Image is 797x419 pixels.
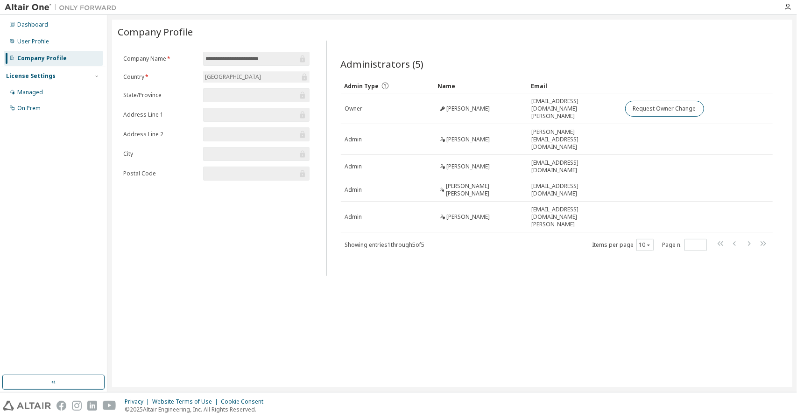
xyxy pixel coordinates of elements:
span: Page n. [662,239,707,251]
span: Items per page [592,239,654,251]
img: Altair One [5,3,121,12]
img: altair_logo.svg [3,401,51,411]
div: Company Profile [17,55,67,62]
span: Owner [345,105,363,112]
img: youtube.svg [103,401,116,411]
span: [EMAIL_ADDRESS][DOMAIN_NAME][PERSON_NAME] [532,206,617,228]
span: [PERSON_NAME] [PERSON_NAME] [446,182,523,197]
div: On Prem [17,105,41,112]
div: Managed [17,89,43,96]
span: Admin [345,163,362,170]
span: [PERSON_NAME] [447,136,490,143]
label: Country [123,73,197,81]
span: [EMAIL_ADDRESS][DOMAIN_NAME][PERSON_NAME] [532,98,617,120]
img: facebook.svg [56,401,66,411]
div: Dashboard [17,21,48,28]
div: [GEOGRAPHIC_DATA] [203,71,309,83]
label: State/Province [123,91,197,99]
button: Request Owner Change [625,101,704,117]
label: Address Line 1 [123,111,197,119]
div: License Settings [6,72,56,80]
label: Address Line 2 [123,131,197,138]
span: Admin [345,186,362,194]
span: Showing entries 1 through 5 of 5 [345,241,425,249]
span: [EMAIL_ADDRESS][DOMAIN_NAME] [532,159,617,174]
span: Admin [345,136,362,143]
img: instagram.svg [72,401,82,411]
span: [PERSON_NAME] [447,105,490,112]
span: Company Profile [118,25,193,38]
span: [PERSON_NAME][EMAIL_ADDRESS][DOMAIN_NAME] [532,128,617,151]
label: Company Name [123,55,197,63]
div: Privacy [125,398,152,405]
span: Administrators (5) [341,57,424,70]
span: Admin [345,213,362,221]
div: Website Terms of Use [152,398,221,405]
label: City [123,150,197,158]
div: User Profile [17,38,49,45]
div: Cookie Consent [221,398,269,405]
span: [PERSON_NAME] [447,163,490,170]
p: © 2025 Altair Engineering, Inc. All Rights Reserved. [125,405,269,413]
button: 10 [639,241,651,249]
img: linkedin.svg [87,401,97,411]
label: Postal Code [123,170,197,177]
div: Email [531,78,617,93]
span: Admin Type [345,82,379,90]
div: Name [438,78,524,93]
span: [PERSON_NAME] [447,213,490,221]
div: [GEOGRAPHIC_DATA] [204,72,262,82]
span: [EMAIL_ADDRESS][DOMAIN_NAME] [532,182,617,197]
